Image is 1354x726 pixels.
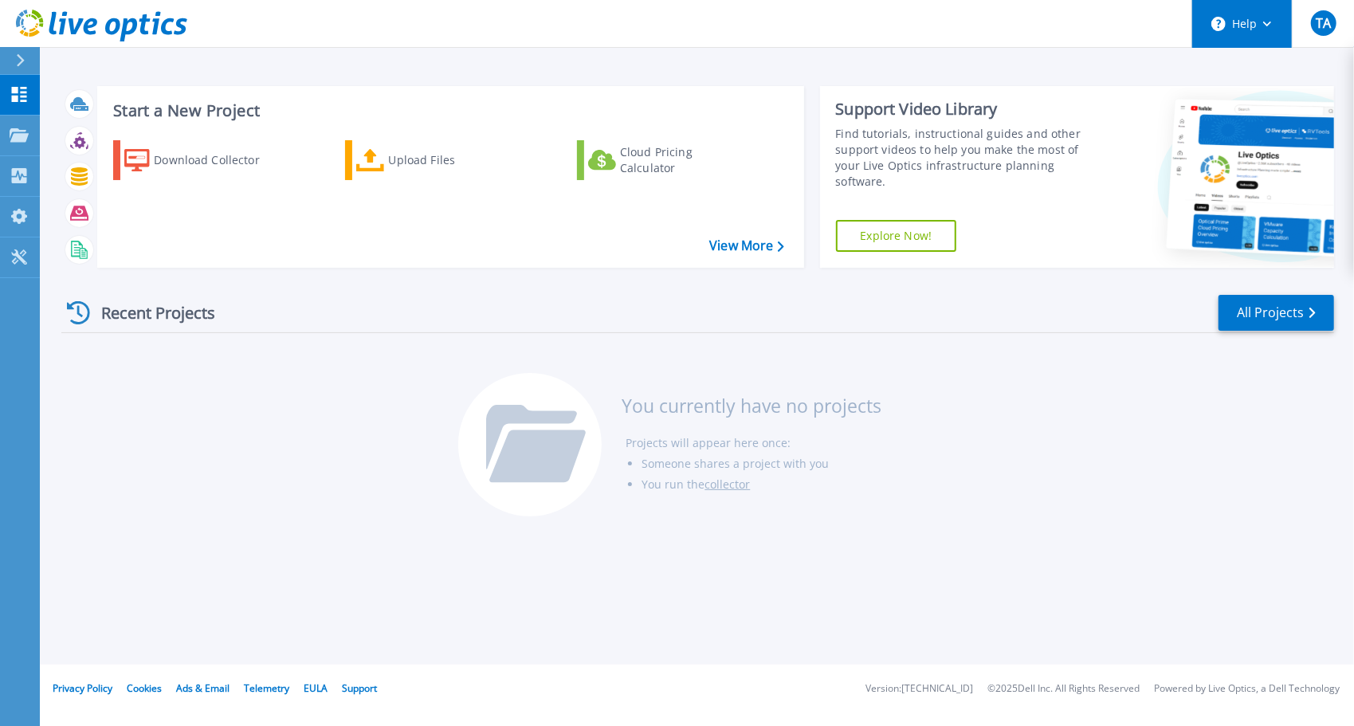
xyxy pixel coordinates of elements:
li: Version: [TECHNICAL_ID] [865,684,973,694]
a: Explore Now! [836,220,957,252]
a: Privacy Policy [53,681,112,695]
li: You run the [642,474,881,495]
h3: Start a New Project [113,102,783,120]
a: EULA [304,681,328,695]
a: collector [704,477,750,492]
div: Support Video Library [836,99,1097,120]
span: TA [1316,17,1331,29]
div: Download Collector [154,144,281,176]
a: View More [709,238,783,253]
h3: You currently have no projects [622,397,881,414]
div: Find tutorials, instructional guides and other support videos to help you make the most of your L... [836,126,1097,190]
a: Cloud Pricing Calculator [577,140,755,180]
li: © 2025 Dell Inc. All Rights Reserved [987,684,1140,694]
div: Upload Files [389,144,516,176]
div: Cloud Pricing Calculator [620,144,748,176]
div: Recent Projects [61,293,237,332]
a: Download Collector [113,140,291,180]
li: Powered by Live Optics, a Dell Technology [1154,684,1340,694]
li: Someone shares a project with you [642,453,881,474]
a: Cookies [127,681,162,695]
a: Telemetry [244,681,289,695]
a: Upload Files [345,140,523,180]
a: Ads & Email [176,681,230,695]
a: Support [342,681,377,695]
li: Projects will appear here once: [626,433,881,453]
a: All Projects [1219,295,1334,331]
